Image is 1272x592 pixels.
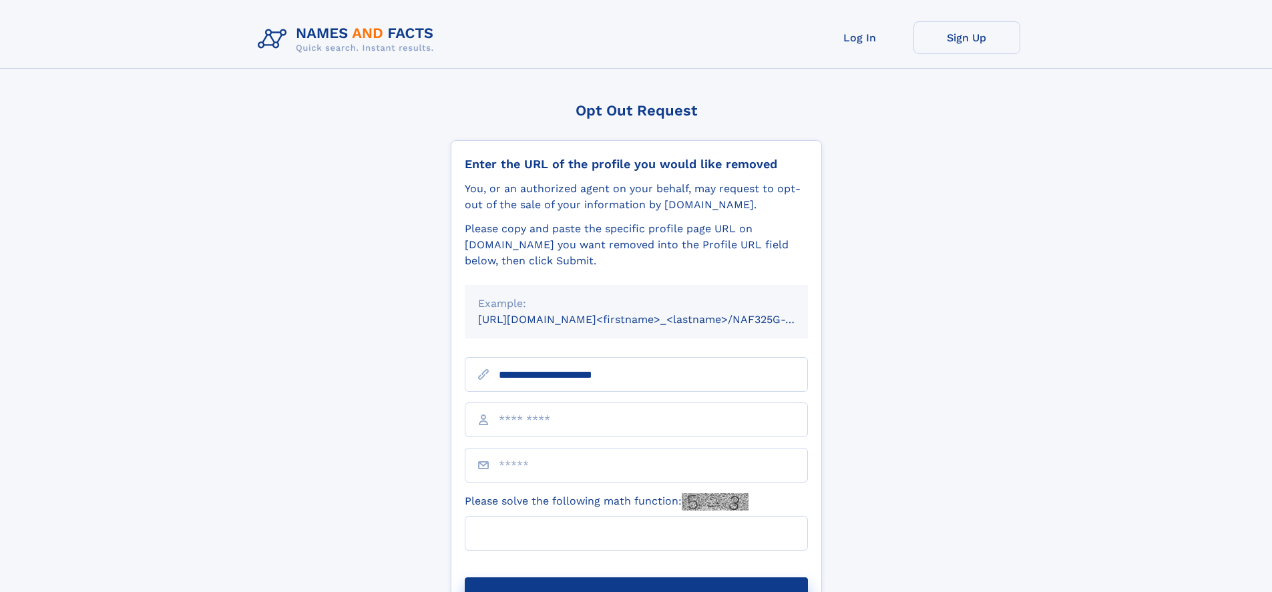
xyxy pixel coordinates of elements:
small: [URL][DOMAIN_NAME]<firstname>_<lastname>/NAF325G-xxxxxxxx [478,313,833,326]
a: Sign Up [913,21,1020,54]
div: You, or an authorized agent on your behalf, may request to opt-out of the sale of your informatio... [465,181,808,213]
label: Please solve the following math function: [465,493,749,511]
div: Opt Out Request [451,102,822,119]
img: Logo Names and Facts [252,21,445,57]
div: Please copy and paste the specific profile page URL on [DOMAIN_NAME] you want removed into the Pr... [465,221,808,269]
div: Example: [478,296,795,312]
a: Log In [807,21,913,54]
div: Enter the URL of the profile you would like removed [465,157,808,172]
